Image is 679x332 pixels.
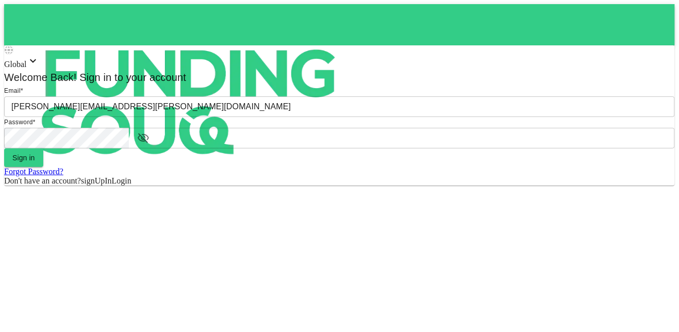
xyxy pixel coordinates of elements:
a: Forgot Password? [4,167,63,176]
div: Global [4,55,675,69]
input: password [4,128,129,148]
img: logo [4,4,375,200]
span: Don't have an account? [4,176,81,185]
input: email [4,96,675,117]
span: Password [4,119,33,126]
span: signUpInLogin [81,176,131,185]
span: Sign in to your account [77,72,187,83]
button: Sign in [4,148,43,167]
a: logo [4,4,675,45]
span: Welcome Back! [4,72,77,83]
span: Email [4,87,21,94]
